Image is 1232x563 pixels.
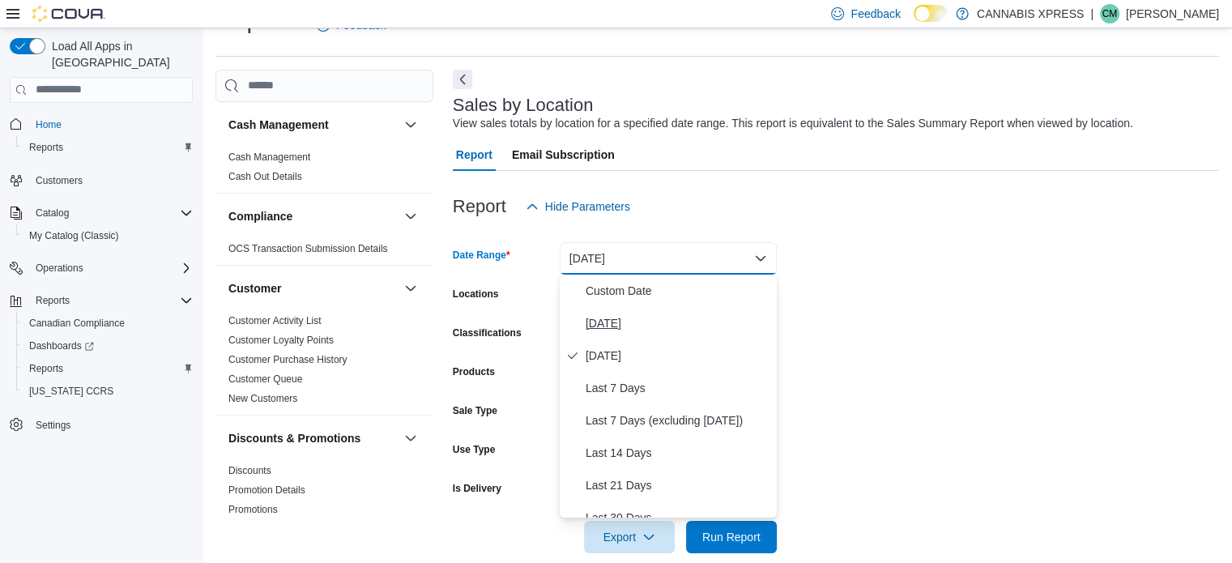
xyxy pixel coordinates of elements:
[228,465,271,476] a: Discounts
[16,224,199,247] button: My Catalog (Classic)
[977,4,1084,23] p: CANNABIS XPRESS
[29,229,119,242] span: My Catalog (Classic)
[228,504,278,515] a: Promotions
[228,117,398,133] button: Cash Management
[29,171,89,190] a: Customers
[560,275,777,518] div: Select listbox
[586,508,770,527] span: Last 30 Days
[228,315,322,326] a: Customer Activity List
[686,521,777,553] button: Run Report
[401,279,420,298] button: Customer
[586,443,770,463] span: Last 14 Days
[401,207,420,226] button: Compliance
[228,243,388,254] a: OCS Transaction Submission Details
[228,208,292,224] h3: Compliance
[36,207,69,220] span: Catalog
[16,312,199,335] button: Canadian Compliance
[29,291,193,310] span: Reports
[453,288,499,301] label: Locations
[1100,4,1119,23] div: Cyrus Mein
[545,198,630,215] span: Hide Parameters
[23,313,131,333] a: Canadian Compliance
[228,373,302,385] a: Customer Queue
[29,362,63,375] span: Reports
[23,138,70,157] a: Reports
[560,242,777,275] button: [DATE]
[228,503,278,516] span: Promotions
[29,141,63,154] span: Reports
[519,190,637,223] button: Hide Parameters
[36,118,62,131] span: Home
[36,262,83,275] span: Operations
[453,70,472,89] button: Next
[228,334,334,347] span: Customer Loyalty Points
[228,430,360,446] h3: Discounts & Promotions
[228,354,347,365] a: Customer Purchase History
[228,170,302,183] span: Cash Out Details
[228,280,398,296] button: Customer
[215,239,433,265] div: Compliance
[215,147,433,193] div: Cash Management
[512,139,615,171] span: Email Subscription
[29,203,193,223] span: Catalog
[586,346,770,365] span: [DATE]
[23,359,70,378] a: Reports
[32,6,105,22] img: Cova
[228,117,329,133] h3: Cash Management
[453,115,1133,132] div: View sales totals by location for a specified date range. This report is equivalent to the Sales ...
[29,203,75,223] button: Catalog
[702,529,761,545] span: Run Report
[29,258,193,278] span: Operations
[215,311,433,415] div: Customer
[29,414,193,434] span: Settings
[850,6,900,22] span: Feedback
[23,226,126,245] a: My Catalog (Classic)
[586,378,770,398] span: Last 7 Days
[586,411,770,430] span: Last 7 Days (excluding [DATE])
[1090,4,1093,23] p: |
[228,314,322,327] span: Customer Activity List
[453,443,495,456] label: Use Type
[228,353,347,366] span: Customer Purchase History
[3,289,199,312] button: Reports
[1102,4,1118,23] span: CM
[594,521,665,553] span: Export
[453,404,497,417] label: Sale Type
[228,335,334,346] a: Customer Loyalty Points
[23,226,193,245] span: My Catalog (Classic)
[29,291,76,310] button: Reports
[3,257,199,279] button: Operations
[36,174,83,187] span: Customers
[10,106,193,479] nav: Complex example
[453,365,495,378] label: Products
[586,313,770,333] span: [DATE]
[453,197,506,216] h3: Report
[228,393,297,404] a: New Customers
[3,113,199,136] button: Home
[228,208,398,224] button: Compliance
[29,114,193,134] span: Home
[16,136,199,159] button: Reports
[228,464,271,477] span: Discounts
[36,294,70,307] span: Reports
[453,96,594,115] h3: Sales by Location
[45,38,193,70] span: Load All Apps in [GEOGRAPHIC_DATA]
[453,482,501,495] label: Is Delivery
[3,412,199,436] button: Settings
[914,22,914,23] span: Dark Mode
[584,521,675,553] button: Export
[29,115,68,134] a: Home
[914,5,948,22] input: Dark Mode
[228,171,302,182] a: Cash Out Details
[16,357,199,380] button: Reports
[23,138,193,157] span: Reports
[29,170,193,190] span: Customers
[29,317,125,330] span: Canadian Compliance
[29,385,113,398] span: [US_STATE] CCRS
[453,326,522,339] label: Classifications
[23,382,120,401] a: [US_STATE] CCRS
[36,419,70,432] span: Settings
[228,280,281,296] h3: Customer
[3,202,199,224] button: Catalog
[29,258,90,278] button: Operations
